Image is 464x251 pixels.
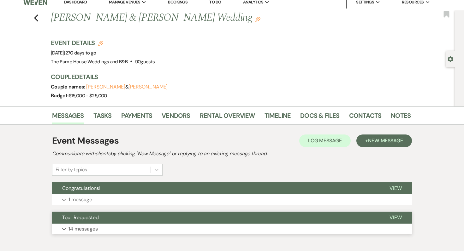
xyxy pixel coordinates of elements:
span: Log Message [308,137,342,144]
span: The Pump House Weddings and B&B [51,59,128,65]
span: Budget: [51,92,69,99]
span: Couple names: [51,83,86,90]
button: Open lead details [448,56,453,62]
span: View [390,185,402,191]
h1: Event Messages [52,134,119,147]
h2: Communicate with clients by clicking "New Message" or replying to an existing message thread. [52,150,412,157]
span: 270 days to go [65,50,96,56]
a: Contacts [349,111,382,124]
p: 1 message [68,196,92,204]
h3: Event Details [51,38,155,47]
span: Tour Requested [62,214,99,221]
span: $15,000 - $25,000 [69,93,107,99]
button: View [379,182,412,194]
button: [PERSON_NAME] [128,84,168,89]
h3: Couple Details [51,72,404,81]
button: [PERSON_NAME] [86,84,125,89]
span: New Message [368,137,403,144]
a: Tasks [93,111,112,124]
a: Rental Overview [200,111,255,124]
h1: [PERSON_NAME] & [PERSON_NAME] Wedding [51,10,334,26]
button: 1 message [52,194,412,205]
a: Docs & Files [300,111,339,124]
a: Notes [391,111,411,124]
span: Congratulations!! [62,185,102,191]
span: 90 guests [135,59,155,65]
button: +New Message [356,134,412,147]
div: Filter by topics... [56,166,89,174]
button: View [379,212,412,224]
button: 14 messages [52,224,412,234]
a: Timeline [265,111,291,124]
a: Payments [121,111,152,124]
button: Congratulations!! [52,182,379,194]
button: Tour Requested [52,212,379,224]
a: Messages [52,111,84,124]
p: 14 messages [68,225,98,233]
span: View [390,214,402,221]
span: [DATE] [51,50,96,56]
button: Edit [255,16,260,22]
span: | [64,50,96,56]
a: Vendors [162,111,190,124]
button: Log Message [299,134,351,147]
span: & [86,84,168,90]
